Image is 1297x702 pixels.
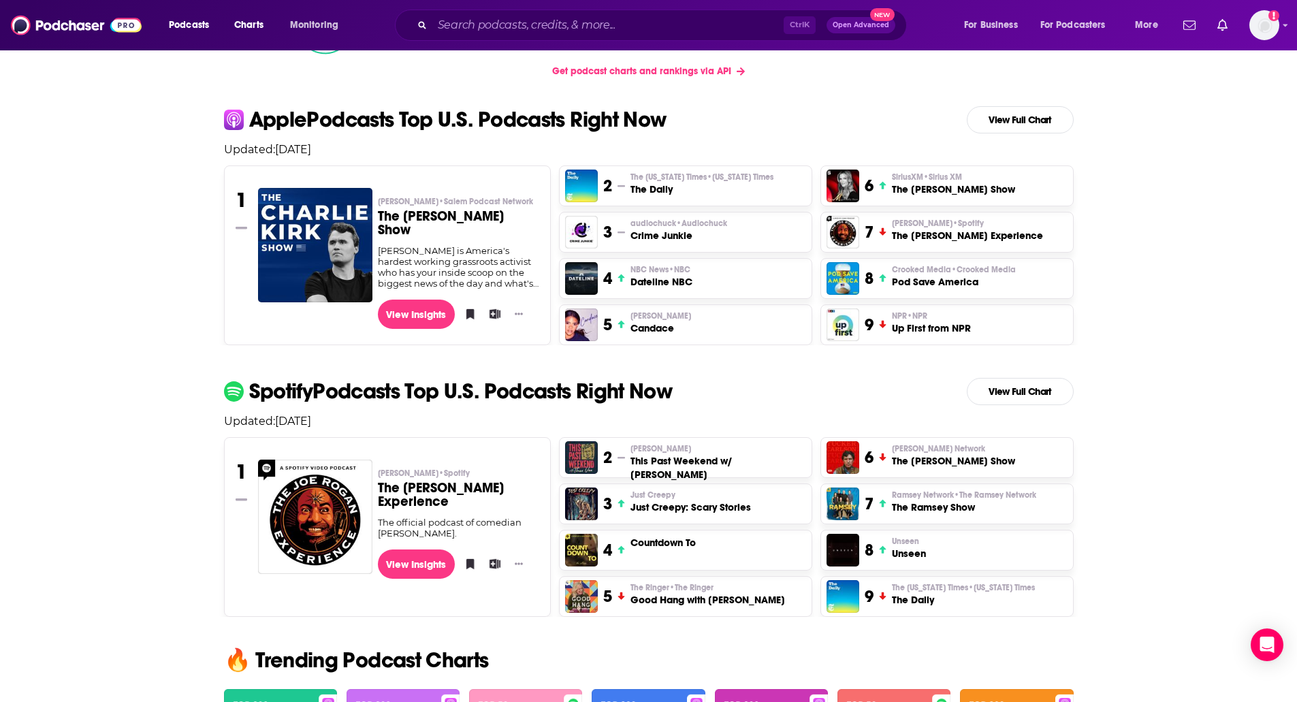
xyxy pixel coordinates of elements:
[565,308,598,341] img: Candace
[892,536,926,560] a: UnseenUnseen
[552,65,731,77] span: Get podcast charts and rankings via API
[460,554,474,574] button: Bookmark Podcast
[955,14,1035,36] button: open menu
[603,447,612,468] h3: 2
[281,14,356,36] button: open menu
[565,170,598,202] img: The Daily
[954,490,1036,500] span: • The Ramsey Network
[892,490,1036,500] p: Ramsey Network • The Ramsey Network
[676,219,727,228] span: • Audiochuck
[630,582,785,607] a: The Ringer•The RingerGood Hang with [PERSON_NAME]
[865,447,874,468] h3: 6
[565,441,598,474] a: This Past Weekend w/ Theo Von
[669,265,690,274] span: • NBC
[438,197,533,206] span: • Salem Podcast Network
[378,517,539,539] div: The official podcast of comedian [PERSON_NAME].
[630,490,675,500] span: Just Creepy
[236,460,247,484] h3: 1
[967,378,1074,405] a: View Full Chart
[630,310,691,335] a: [PERSON_NAME]Candace
[833,22,889,29] span: Open Advanced
[892,182,1015,196] h3: The [PERSON_NAME] Show
[630,490,751,514] a: Just CreepyJust Creepy: Scary Stories
[1135,16,1158,35] span: More
[630,454,805,481] h3: This Past Weekend w/ [PERSON_NAME]
[827,488,859,520] a: The Ramsey Show
[603,315,612,335] h3: 5
[224,110,244,129] img: apple Icon
[1031,14,1125,36] button: open menu
[892,264,1016,275] p: Crooked Media • Crooked Media
[603,222,612,242] h3: 3
[892,310,971,335] a: NPR•NPRUp First from NPR
[378,468,539,479] p: Joe Rogan • Spotify
[892,443,1015,468] a: [PERSON_NAME] NetworkThe [PERSON_NAME] Show
[892,582,1035,593] span: The [US_STATE] Times
[630,218,727,229] p: audiochuck • Audiochuck
[1249,10,1279,40] button: Show profile menu
[630,264,690,275] span: NBC News
[603,586,612,607] h3: 5
[630,182,773,196] h3: The Daily
[827,308,859,341] img: Up First from NPR
[378,481,539,509] h3: The [PERSON_NAME] Experience
[565,262,598,295] img: Dateline NBC
[1249,10,1279,40] img: User Profile
[630,582,714,593] span: The Ringer
[565,216,598,249] img: Crime Junkie
[630,443,805,454] p: Theo Von
[892,172,962,182] span: SiriusXM
[258,460,372,573] a: The Joe Rogan Experience
[892,490,1036,514] a: Ramsey Network•The Ramsey NetworkThe Ramsey Show
[892,582,1035,593] p: The New York Times • New York Times
[213,650,1085,671] h2: 🔥 Trending Podcast Charts
[213,415,1085,428] p: Updated: [DATE]
[707,172,773,182] span: • [US_STATE] Times
[1212,14,1233,37] a: Show notifications dropdown
[964,16,1018,35] span: For Business
[892,536,919,547] span: Unseen
[865,494,874,514] h3: 7
[827,534,859,567] a: Unseen
[378,468,470,479] span: [PERSON_NAME]
[630,264,692,289] a: NBC News•NBCDateline NBC
[892,593,1035,607] h3: The Daily
[952,219,984,228] span: • Spotify
[11,12,142,38] img: Podchaser - Follow, Share and Rate Podcasts
[460,304,474,324] button: Bookmark Podcast
[565,580,598,613] a: Good Hang with Amy Poehler
[630,310,691,321] p: Candace Owens
[378,196,539,245] a: [PERSON_NAME]•Salem Podcast NetworkThe [PERSON_NAME] Show
[784,16,816,34] span: Ctrl K
[865,268,874,289] h3: 8
[213,143,1085,156] p: Updated: [DATE]
[827,262,859,295] img: Pod Save America
[290,16,338,35] span: Monitoring
[630,536,696,549] h3: Countdown To
[892,275,1016,289] h3: Pod Save America
[951,265,1016,274] span: • Crooked Media
[630,229,727,242] h3: Crime Junkie
[827,216,859,249] img: The Joe Rogan Experience
[258,188,372,302] a: The Charlie Kirk Show
[827,170,859,202] img: The Megyn Kelly Show
[892,547,926,560] h3: Unseen
[378,196,539,207] p: Charlie Kirk • Salem Podcast Network
[892,490,1036,500] span: Ramsey Network
[1178,14,1201,37] a: Show notifications dropdown
[630,582,785,593] p: The Ringer • The Ringer
[378,468,539,517] a: [PERSON_NAME]•SpotifyThe [PERSON_NAME] Experience
[892,310,927,321] span: NPR
[509,307,528,321] button: Show More Button
[827,441,859,474] img: The Tucker Carlson Show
